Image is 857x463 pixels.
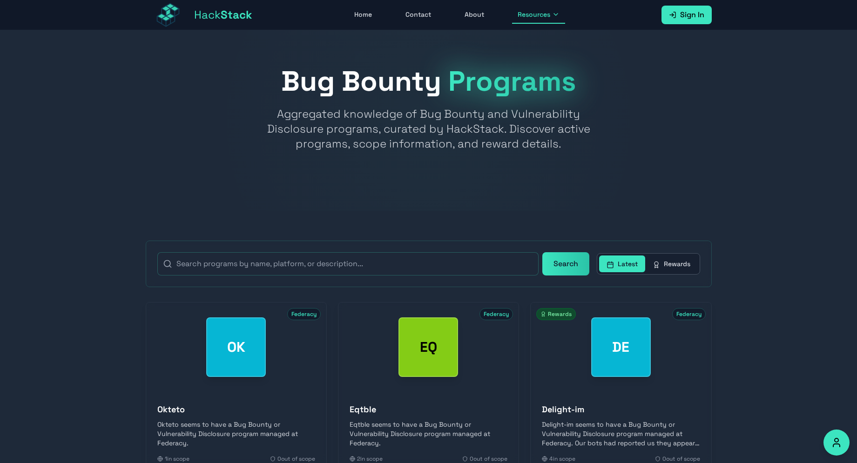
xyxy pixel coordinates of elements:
[157,403,315,416] h3: Okteto
[194,7,252,22] span: Hack
[823,429,850,456] button: Accessibility Options
[398,317,458,377] div: Eqtble
[542,403,700,416] h3: Delight-im
[459,6,490,24] a: About
[591,317,651,377] div: Delight-im
[146,67,712,95] h1: Bug Bounty
[512,6,565,24] button: Resources
[479,308,513,320] span: Federacy
[165,455,189,463] span: 1 in scope
[277,455,315,463] span: 0 out of scope
[287,308,321,320] span: Federacy
[400,6,437,24] a: Contact
[549,455,575,463] span: 4 in scope
[672,308,706,320] span: Federacy
[518,10,550,19] span: Resources
[470,455,507,463] span: 0 out of scope
[349,6,378,24] a: Home
[157,420,315,448] p: Okteto seems to have a Bug Bounty or Vulnerability Disclosure program managed at Federacy.
[645,255,698,272] button: Rewards
[250,107,607,151] p: Aggregated knowledge of Bug Bounty and Vulnerability Disclosure programs, curated by HackStack. D...
[221,7,252,22] span: Stack
[206,317,266,377] div: Okteto
[350,420,507,448] p: Eqtble seems to have a Bug Bounty or Vulnerability Disclosure program managed at Federacy.
[357,455,383,463] span: 2 in scope
[542,420,700,448] p: Delight-im seems to have a Bug Bounty or Vulnerability Disclosure program managed at Federacy. Ou...
[536,308,576,320] span: Rewards
[662,455,700,463] span: 0 out of scope
[350,403,507,416] h3: Eqtble
[542,252,589,275] button: Search
[599,255,645,272] button: Latest
[661,6,712,24] a: Sign In
[680,9,704,20] span: Sign In
[157,252,539,275] input: Search programs by name, platform, or description...
[448,63,576,99] span: Programs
